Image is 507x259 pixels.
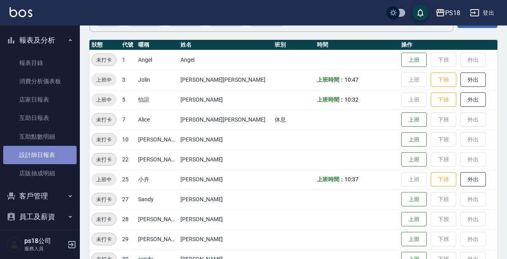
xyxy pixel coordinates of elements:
td: Angel [136,50,178,70]
td: 7 [120,110,136,129]
a: 報表目錄 [3,54,77,72]
td: [PERSON_NAME] [178,189,273,209]
td: [PERSON_NAME] [178,149,273,169]
button: 登出 [467,6,497,20]
td: 22 [120,149,136,169]
td: 休息 [273,110,315,129]
td: [PERSON_NAME] [178,90,273,110]
span: 未打卡 [92,195,116,204]
b: 上班時間： [317,96,345,103]
span: 未打卡 [92,155,116,164]
button: 上班 [401,152,427,167]
img: Person [6,237,22,253]
span: 上班中 [91,96,117,104]
button: 下班 [431,73,456,87]
th: 姓名 [178,40,273,50]
td: Angel [178,50,273,70]
p: 服務人員 [24,245,65,252]
span: 10:32 [345,96,358,103]
b: 上班時間： [317,77,345,83]
button: 下班 [431,92,456,107]
td: [PERSON_NAME][PERSON_NAME] [178,110,273,129]
button: 上班 [401,53,427,67]
th: 時間 [315,40,400,50]
td: 25 [120,169,136,189]
button: PS18 [432,5,463,21]
td: [PERSON_NAME] [136,209,178,229]
img: Logo [10,7,32,17]
td: Sandy [136,189,178,209]
button: 商品管理 [3,227,77,247]
td: 怡諠 [136,90,178,110]
td: Jolin [136,70,178,90]
span: 10:37 [345,176,358,182]
td: 28 [120,209,136,229]
td: [PERSON_NAME] [178,169,273,189]
button: 客戶管理 [3,186,77,206]
td: 5 [120,90,136,110]
a: 店販抽成明細 [3,164,77,182]
button: 上班 [401,112,427,127]
button: 上班 [401,192,427,207]
th: 班別 [273,40,315,50]
td: 小卉 [136,169,178,189]
a: 互助日報表 [3,109,77,127]
td: [PERSON_NAME] [136,149,178,169]
button: 外出 [460,73,486,87]
h5: ps18公司 [24,237,65,245]
th: 狀態 [89,40,120,50]
button: 外出 [460,172,486,187]
th: 代號 [120,40,136,50]
span: 未打卡 [92,56,116,64]
button: 員工及薪資 [3,206,77,227]
span: 10:47 [345,77,358,83]
a: 消費分析儀表板 [3,72,77,90]
td: 10 [120,129,136,149]
span: 上班中 [91,76,117,84]
span: 未打卡 [92,215,116,224]
span: 未打卡 [92,135,116,144]
th: 暱稱 [136,40,178,50]
td: [PERSON_NAME] [136,229,178,249]
button: save [412,5,428,21]
div: PS18 [445,8,460,18]
button: 上班 [401,132,427,147]
td: [PERSON_NAME] [136,129,178,149]
span: 未打卡 [92,116,116,124]
a: 互助點數明細 [3,128,77,146]
td: 3 [120,70,136,90]
button: 下班 [431,172,456,187]
button: 上班 [401,232,427,247]
td: [PERSON_NAME][PERSON_NAME] [178,70,273,90]
td: 1 [120,50,136,70]
button: 報表及分析 [3,30,77,51]
td: 27 [120,189,136,209]
button: 上班 [401,212,427,227]
span: 上班中 [91,175,117,184]
b: 上班時間： [317,176,345,182]
button: 外出 [460,92,486,107]
a: 設計師日報表 [3,146,77,164]
th: 操作 [399,40,497,50]
td: Alice [136,110,178,129]
td: 29 [120,229,136,249]
td: [PERSON_NAME] [178,129,273,149]
td: [PERSON_NAME] [178,229,273,249]
td: [PERSON_NAME] [178,209,273,229]
a: 店家日報表 [3,90,77,109]
span: 未打卡 [92,235,116,243]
